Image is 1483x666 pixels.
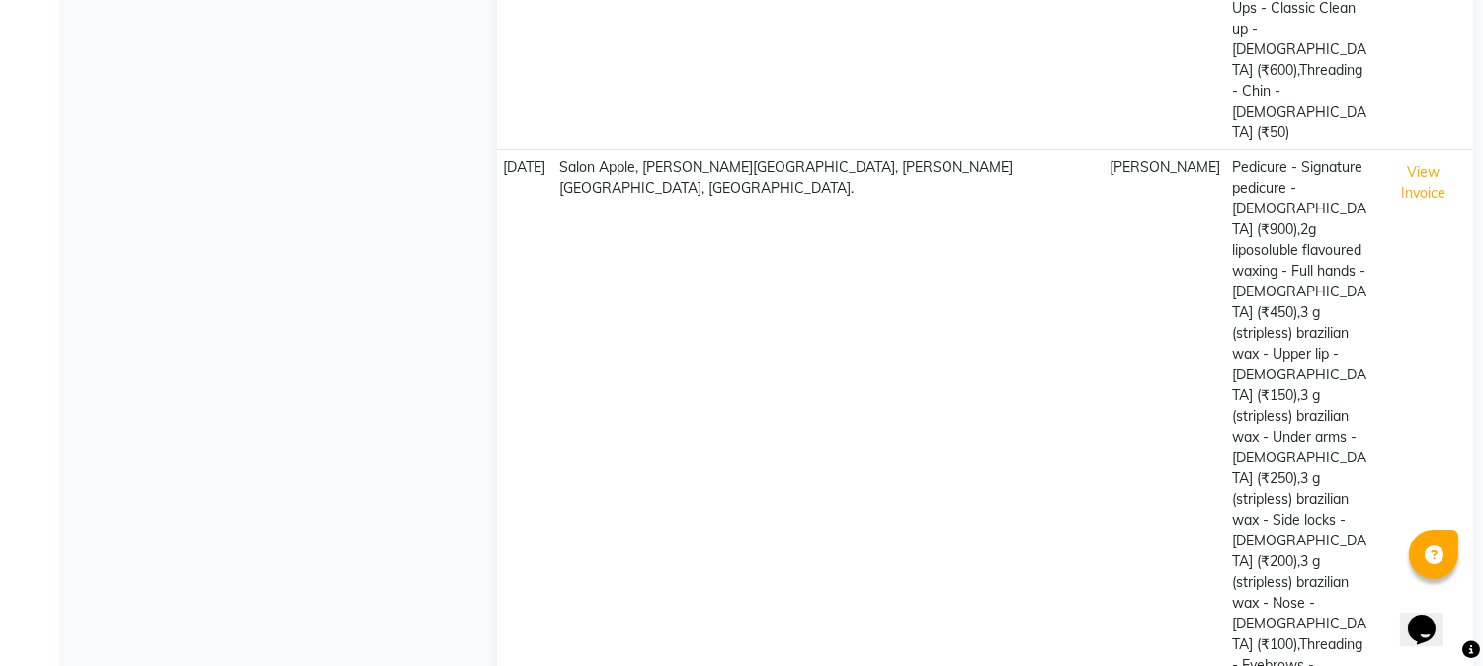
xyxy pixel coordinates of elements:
[1400,587,1463,646] iframe: chat widget
[1381,157,1467,208] button: View Invoice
